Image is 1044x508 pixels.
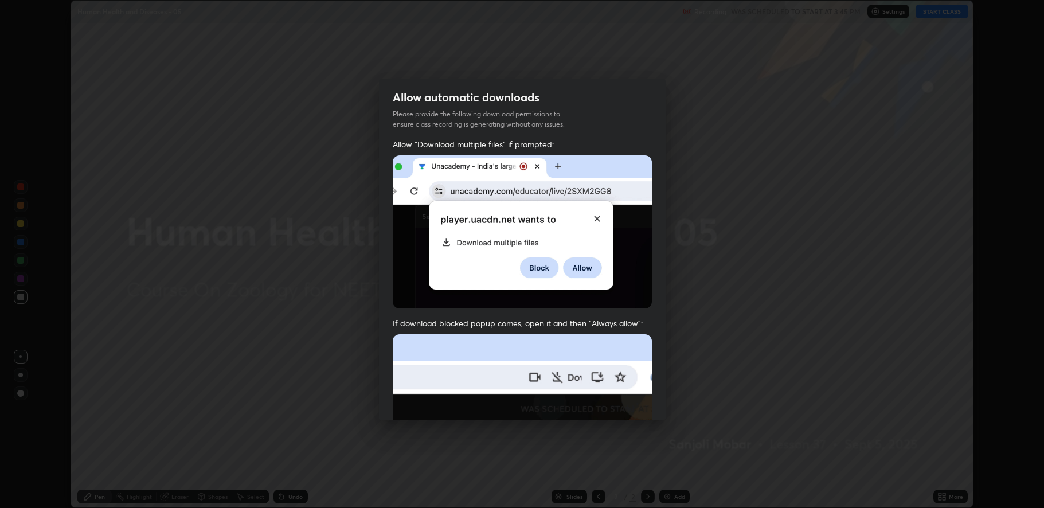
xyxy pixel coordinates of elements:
h2: Allow automatic downloads [393,90,539,105]
img: downloads-permission-allow.gif [393,155,652,308]
span: Allow "Download multiple files" if prompted: [393,139,652,150]
p: Please provide the following download permissions to ensure class recording is generating without... [393,109,578,130]
span: If download blocked popup comes, open it and then "Always allow": [393,318,652,329]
